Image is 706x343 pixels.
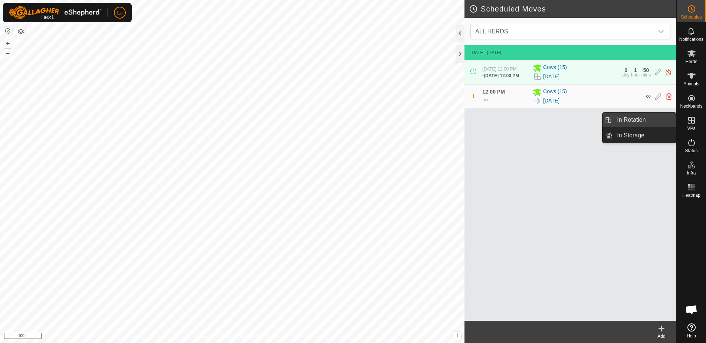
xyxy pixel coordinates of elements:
[677,320,706,341] a: Help
[646,92,651,100] span: ∞
[679,37,703,42] span: Notifications
[469,4,676,13] h2: Scheduled Moves
[634,68,637,73] div: 1
[685,59,697,64] span: Herds
[622,73,629,77] div: day
[543,63,567,72] span: Cows (15)
[543,88,567,97] span: Cows (15)
[482,72,519,79] div: -
[543,73,559,81] a: [DATE]
[617,115,646,124] span: In Rotation
[470,50,485,55] span: [DATE]
[484,73,519,78] span: [DATE] 12:00 PM
[203,333,231,340] a: Privacy Policy
[624,68,627,73] div: 0
[543,97,559,105] a: [DATE]
[687,126,695,131] span: VPs
[681,15,702,19] span: Schedules
[647,333,676,340] div: Add
[453,331,461,340] button: i
[3,39,12,48] button: +
[472,93,475,99] span: 1
[613,112,676,127] a: In Rotation
[680,104,702,108] span: Neckbands
[3,27,12,36] button: Reset Map
[641,73,651,77] div: mins
[682,193,700,197] span: Heatmap
[472,24,654,39] span: ALL HERDS
[602,112,676,127] li: In Rotation
[680,298,703,321] div: Open chat
[685,148,697,153] span: Status
[9,6,102,19] img: Gallagher Logo
[665,68,672,76] img: Turn off schedule move
[533,97,542,105] img: To
[475,28,508,35] span: ALL HERDS
[485,50,501,55] span: - [DATE]
[482,66,516,72] span: [DATE] 12:00 PM
[654,24,669,39] div: dropdown trigger
[3,49,12,58] button: –
[613,128,676,143] a: In Storage
[117,9,123,17] span: LJ
[240,333,262,340] a: Contact Us
[482,89,505,95] span: 12:00 PM
[683,82,699,86] span: Animals
[482,96,488,105] div: -
[456,332,458,339] span: i
[617,131,644,140] span: In Storage
[16,27,25,36] button: Map Layers
[484,97,488,103] span: ∞
[602,128,676,143] li: In Storage
[631,73,640,77] div: hour
[687,334,696,338] span: Help
[687,171,696,175] span: Infra
[643,68,649,73] div: 50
